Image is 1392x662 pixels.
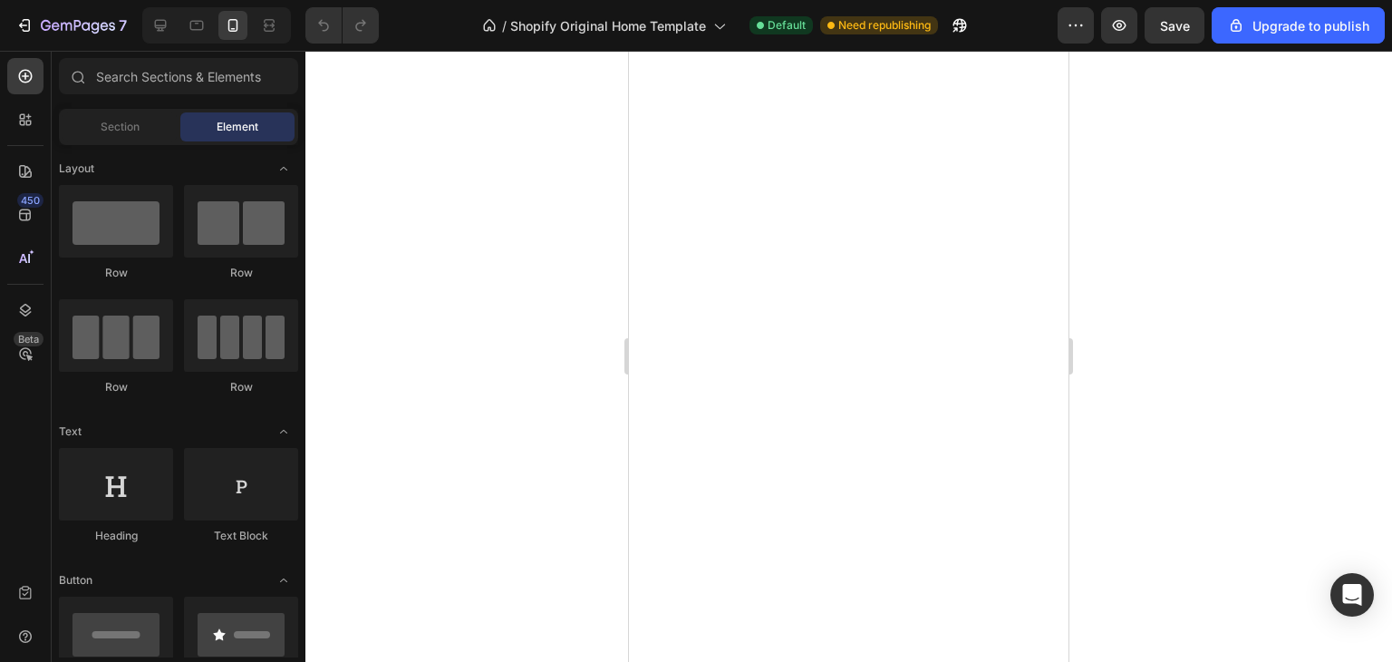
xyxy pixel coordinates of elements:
[184,379,298,395] div: Row
[59,528,173,544] div: Heading
[119,15,127,36] p: 7
[1330,573,1374,617] div: Open Intercom Messenger
[838,17,931,34] span: Need republishing
[59,379,173,395] div: Row
[1145,7,1204,44] button: Save
[510,16,706,35] span: Shopify Original Home Template
[502,16,507,35] span: /
[59,161,94,177] span: Layout
[101,119,140,135] span: Section
[59,265,173,281] div: Row
[305,7,379,44] div: Undo/Redo
[184,265,298,281] div: Row
[59,58,298,94] input: Search Sections & Elements
[59,423,82,440] span: Text
[269,566,298,595] span: Toggle open
[59,572,92,589] span: Button
[7,7,135,44] button: 7
[17,193,43,208] div: 450
[14,332,43,346] div: Beta
[629,51,1068,662] iframe: Design area
[217,119,258,135] span: Element
[768,17,806,34] span: Default
[1160,18,1190,34] span: Save
[269,417,298,446] span: Toggle open
[1212,7,1385,44] button: Upgrade to publish
[184,528,298,544] div: Text Block
[269,154,298,183] span: Toggle open
[1227,16,1369,35] div: Upgrade to publish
